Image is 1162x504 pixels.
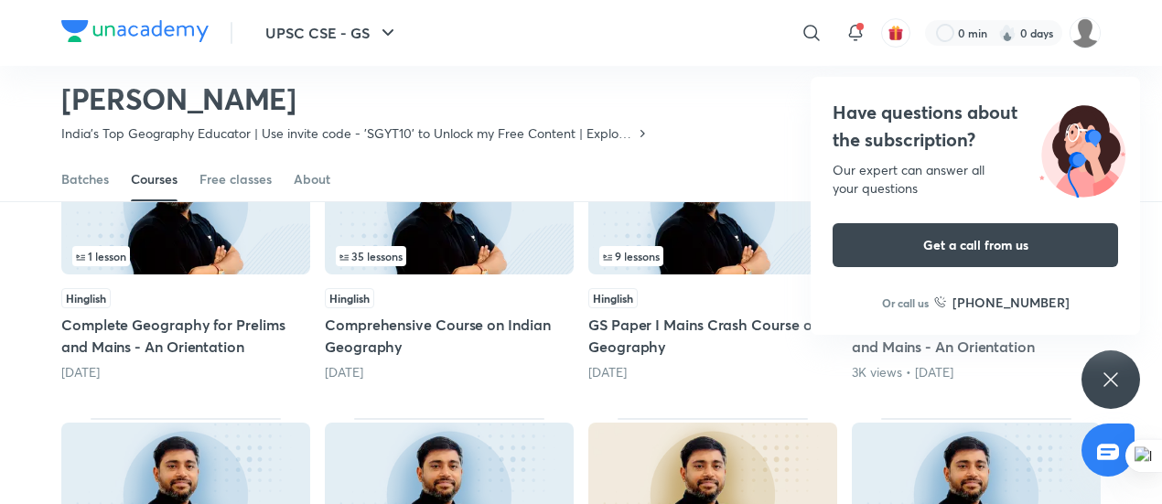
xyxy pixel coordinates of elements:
[1070,17,1101,48] img: kajal
[72,246,299,266] div: infocontainer
[952,293,1070,312] h6: [PHONE_NUMBER]
[294,157,330,201] a: About
[336,246,563,266] div: infocontainer
[199,170,272,188] div: Free classes
[998,24,1017,42] img: streak
[599,246,826,266] div: left
[881,18,910,48] button: avatar
[61,157,109,201] a: Batches
[588,127,837,381] div: GS Paper I Mains Crash Course on Geography
[882,295,929,311] p: Or call us
[588,314,837,358] h5: GS Paper I Mains Crash Course on Geography
[325,132,574,274] img: Thumbnail
[833,99,1118,154] h4: Have questions about the subscription?
[325,363,574,381] div: 2 months ago
[199,157,272,201] a: Free classes
[325,288,374,308] span: Hinglish
[336,246,563,266] div: left
[61,127,310,381] div: Complete Geography for Prelims and Mains - An Orientation
[325,314,574,358] h5: Comprehensive Course on Indian Geography
[61,314,310,358] h5: Complete Geography for Prelims and Mains - An Orientation
[61,80,650,117] h2: [PERSON_NAME]
[294,170,330,188] div: About
[325,127,574,381] div: Comprehensive Course on Indian Geography
[1025,99,1140,198] img: ttu_illustration_new.svg
[888,25,904,41] img: avatar
[72,246,299,266] div: infosection
[61,20,209,47] a: Company Logo
[599,246,826,266] div: infocontainer
[603,251,660,262] span: 9 lessons
[61,288,111,308] span: Hinglish
[61,20,209,42] img: Company Logo
[61,363,310,381] div: 2 months ago
[588,363,837,381] div: 3 months ago
[339,251,403,262] span: 35 lessons
[72,246,299,266] div: left
[254,15,410,51] button: UPSC CSE - GS
[852,314,1101,358] h5: Complete Geography for Prelims and Mains - An Orientation
[336,246,563,266] div: infosection
[599,246,826,266] div: infosection
[852,363,1101,381] div: 3K views • 3 months ago
[131,170,178,188] div: Courses
[588,288,638,308] span: Hinglish
[833,161,1118,198] div: Our expert can answer all your questions
[76,251,126,262] span: 1 lesson
[61,124,635,143] p: India's Top Geography Educator | Use invite code - 'SGYT10' to Unlock my Free Content | Explore t...
[61,132,310,274] img: Thumbnail
[61,170,109,188] div: Batches
[833,223,1118,267] button: Get a call from us
[131,157,178,201] a: Courses
[934,293,1070,312] a: [PHONE_NUMBER]
[588,132,837,274] img: Thumbnail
